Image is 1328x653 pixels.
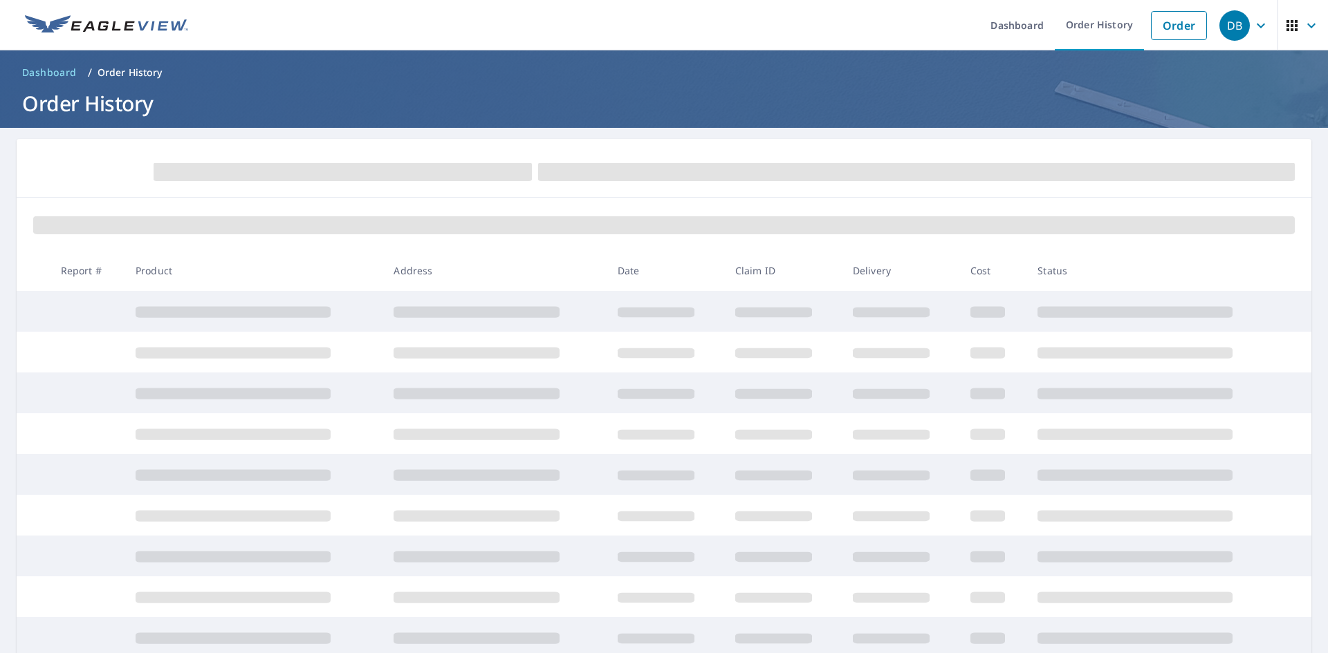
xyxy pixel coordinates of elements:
h1: Order History [17,89,1311,117]
th: Cost [959,250,1027,291]
th: Product [124,250,382,291]
a: Dashboard [17,61,82,84]
th: Date [607,250,724,291]
img: EV Logo [25,15,188,36]
nav: breadcrumb [17,61,1311,84]
th: Delivery [842,250,959,291]
li: / [88,64,92,81]
span: Dashboard [22,66,77,79]
p: Order History [98,66,163,79]
th: Report # [50,250,124,291]
th: Claim ID [724,250,842,291]
div: DB [1219,10,1250,41]
th: Address [382,250,606,291]
a: Order [1151,11,1207,40]
th: Status [1026,250,1285,291]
